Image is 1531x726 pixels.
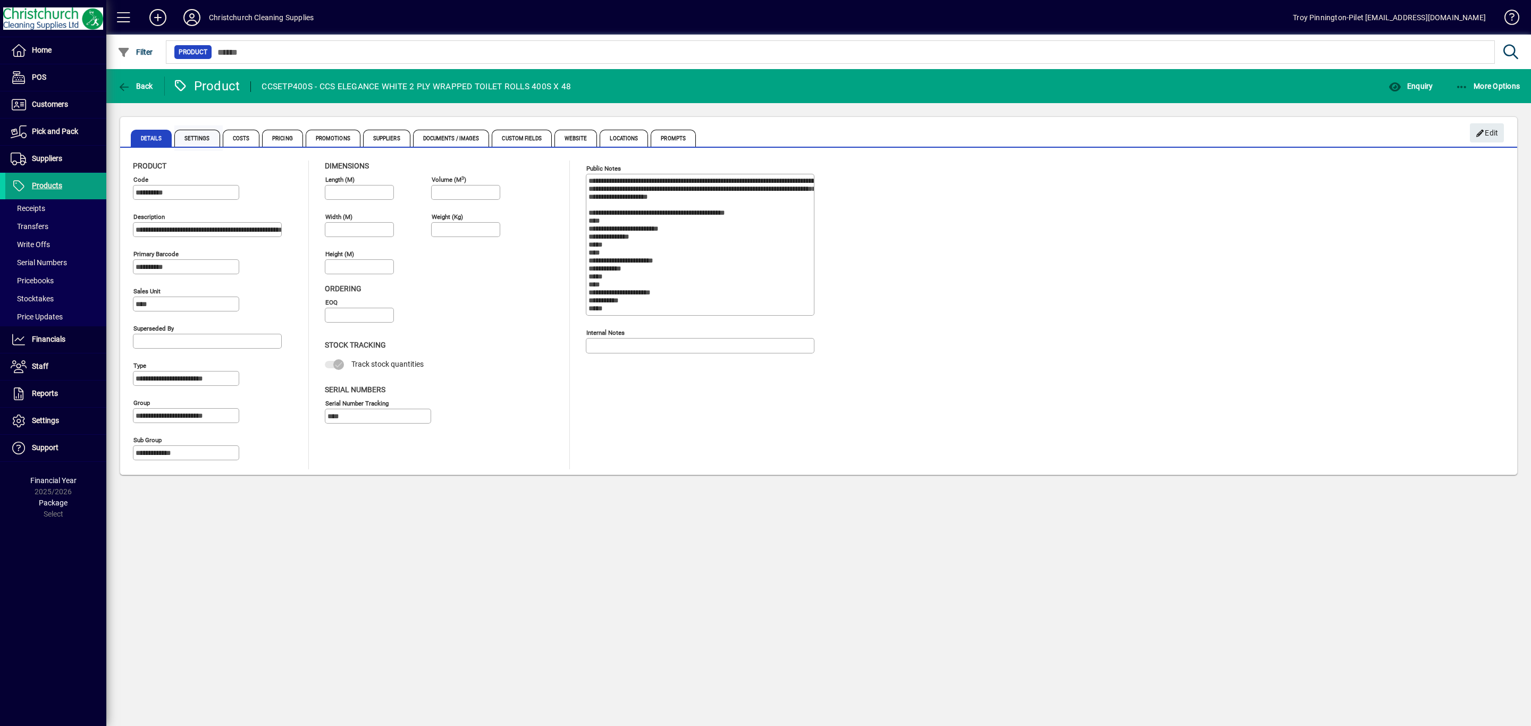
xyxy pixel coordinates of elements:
[133,176,148,183] mat-label: Code
[5,290,106,308] a: Stocktakes
[325,176,355,183] mat-label: Length (m)
[32,389,58,398] span: Reports
[432,213,463,221] mat-label: Weight (Kg)
[32,73,46,81] span: POS
[32,443,58,452] span: Support
[11,276,54,285] span: Pricebooks
[1386,77,1435,96] button: Enquiry
[179,47,207,57] span: Product
[141,8,175,27] button: Add
[262,130,303,147] span: Pricing
[173,78,240,95] div: Product
[5,254,106,272] a: Serial Numbers
[306,130,360,147] span: Promotions
[5,272,106,290] a: Pricebooks
[5,353,106,380] a: Staff
[32,154,62,163] span: Suppliers
[325,341,386,349] span: Stock Tracking
[133,162,166,170] span: Product
[5,199,106,217] a: Receipts
[5,64,106,91] a: POS
[11,313,63,321] span: Price Updates
[32,181,62,190] span: Products
[11,258,67,267] span: Serial Numbers
[600,130,648,147] span: Locations
[39,499,68,507] span: Package
[492,130,551,147] span: Custom Fields
[133,362,146,369] mat-label: Type
[5,326,106,353] a: Financials
[11,294,54,303] span: Stocktakes
[5,146,106,172] a: Suppliers
[133,436,162,444] mat-label: Sub group
[32,100,68,108] span: Customers
[11,240,50,249] span: Write Offs
[5,119,106,145] a: Pick and Pack
[11,222,48,231] span: Transfers
[1453,77,1523,96] button: More Options
[32,416,59,425] span: Settings
[461,175,464,180] sup: 3
[115,43,156,62] button: Filter
[209,9,314,26] div: Christchurch Cleaning Supplies
[413,130,490,147] span: Documents / Images
[325,399,389,407] mat-label: Serial Number tracking
[325,299,338,306] mat-label: EOQ
[223,130,260,147] span: Costs
[262,78,571,95] div: CCSETP400S - CCS ELEGANCE WHITE 2 PLY WRAPPED TOILET ROLLS 400S X 48
[1389,82,1433,90] span: Enquiry
[325,162,369,170] span: Dimensions
[32,46,52,54] span: Home
[586,329,625,336] mat-label: Internal Notes
[11,204,45,213] span: Receipts
[586,165,621,172] mat-label: Public Notes
[1470,123,1504,142] button: Edit
[117,48,153,56] span: Filter
[325,284,361,293] span: Ordering
[325,250,354,258] mat-label: Height (m)
[5,235,106,254] a: Write Offs
[32,127,78,136] span: Pick and Pack
[32,362,48,370] span: Staff
[32,335,65,343] span: Financials
[5,435,106,461] a: Support
[1496,2,1518,37] a: Knowledge Base
[1456,82,1520,90] span: More Options
[30,476,77,485] span: Financial Year
[133,250,179,258] mat-label: Primary barcode
[133,399,150,407] mat-label: Group
[175,8,209,27] button: Profile
[117,82,153,90] span: Back
[133,288,161,295] mat-label: Sales unit
[5,308,106,326] a: Price Updates
[1476,124,1499,142] span: Edit
[174,130,220,147] span: Settings
[351,360,424,368] span: Track stock quantities
[651,130,696,147] span: Prompts
[1293,9,1486,26] div: Troy Pinnington-Pilet [EMAIL_ADDRESS][DOMAIN_NAME]
[5,381,106,407] a: Reports
[5,217,106,235] a: Transfers
[133,213,165,221] mat-label: Description
[131,130,172,147] span: Details
[115,77,156,96] button: Back
[432,176,466,183] mat-label: Volume (m )
[325,213,352,221] mat-label: Width (m)
[5,91,106,118] a: Customers
[363,130,410,147] span: Suppliers
[554,130,598,147] span: Website
[5,37,106,64] a: Home
[5,408,106,434] a: Settings
[106,77,165,96] app-page-header-button: Back
[325,385,385,394] span: Serial Numbers
[133,325,174,332] mat-label: Superseded by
